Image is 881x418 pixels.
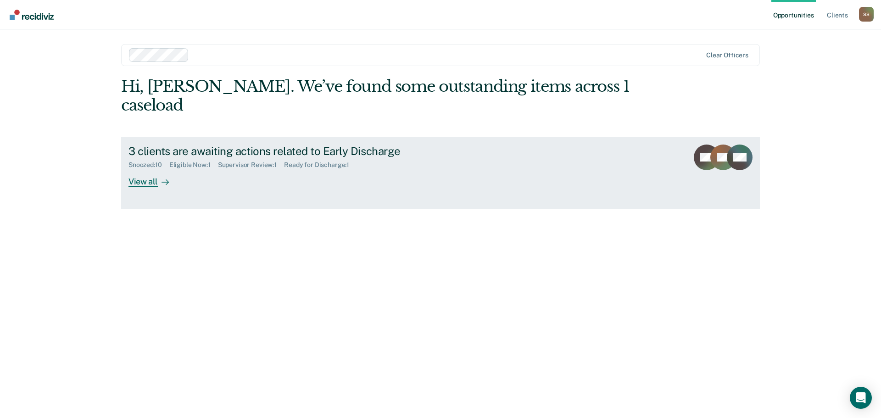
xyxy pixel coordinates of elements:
button: Profile dropdown button [859,7,874,22]
div: S S [859,7,874,22]
img: Recidiviz [10,10,54,20]
div: 3 clients are awaiting actions related to Early Discharge [128,145,451,158]
a: 3 clients are awaiting actions related to Early DischargeSnoozed:10Eligible Now:1Supervisor Revie... [121,137,760,209]
div: Clear officers [706,51,748,59]
div: Supervisor Review : 1 [218,161,284,169]
div: Ready for Discharge : 1 [284,161,357,169]
div: Hi, [PERSON_NAME]. We’ve found some outstanding items across 1 caseload [121,77,632,115]
div: Snoozed : 10 [128,161,169,169]
div: View all [128,169,180,187]
div: Eligible Now : 1 [169,161,218,169]
div: Open Intercom Messenger [850,387,872,409]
